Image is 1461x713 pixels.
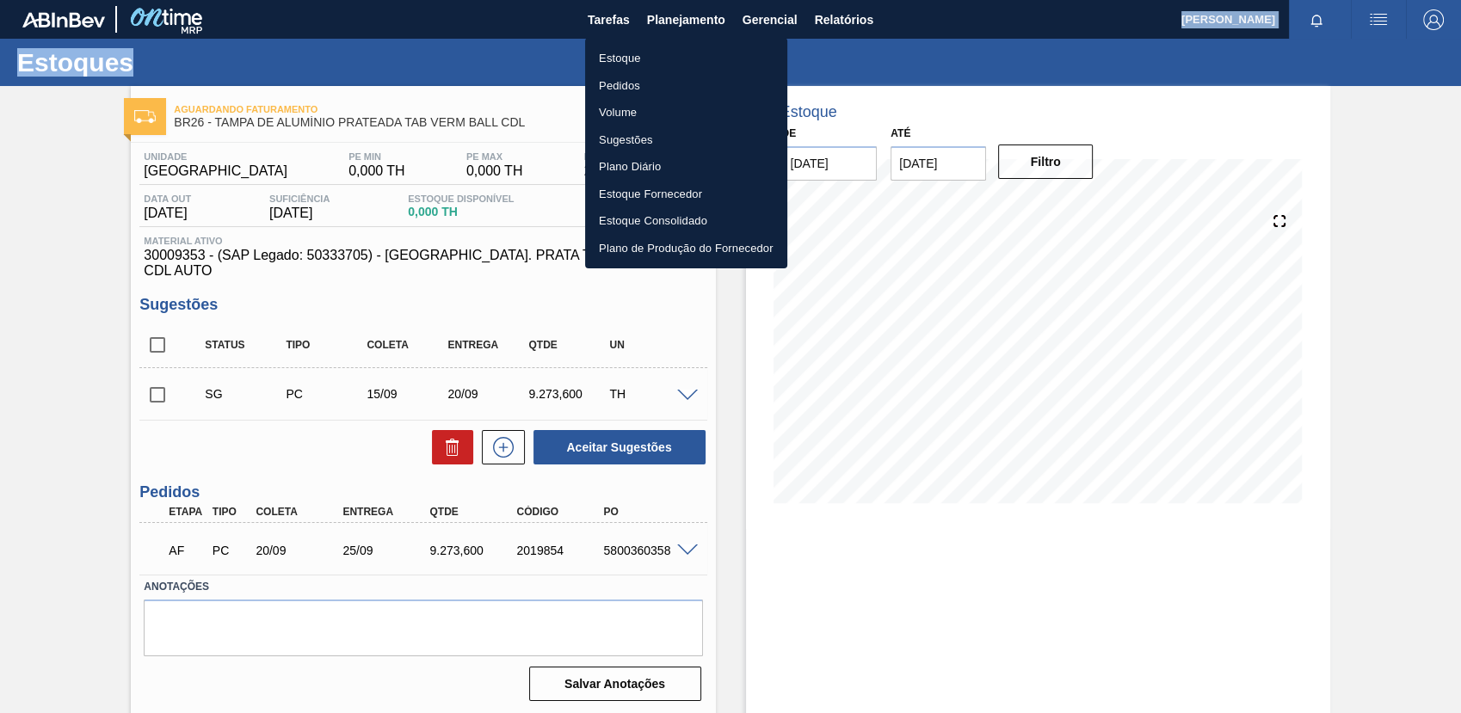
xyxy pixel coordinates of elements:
a: Pedidos [585,72,787,100]
a: Volume [585,99,787,126]
a: Estoque Fornecedor [585,181,787,208]
a: Sugestões [585,126,787,154]
a: Plano Diário [585,153,787,181]
a: Plano de Produção do Fornecedor [585,235,787,262]
a: Estoque Consolidado [585,207,787,235]
a: Estoque [585,45,787,72]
